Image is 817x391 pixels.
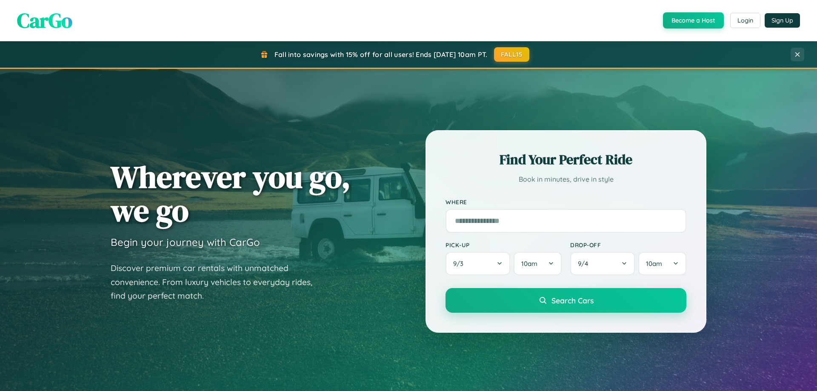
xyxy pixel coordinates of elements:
[111,160,351,227] h1: Wherever you go, we go
[17,6,72,34] span: CarGo
[570,241,686,248] label: Drop-off
[514,252,562,275] button: 10am
[730,13,760,28] button: Login
[446,150,686,169] h2: Find Your Perfect Ride
[570,252,635,275] button: 9/4
[765,13,800,28] button: Sign Up
[446,241,562,248] label: Pick-up
[446,288,686,313] button: Search Cars
[494,47,530,62] button: FALL15
[663,12,724,29] button: Become a Host
[111,236,260,248] h3: Begin your journey with CarGo
[578,260,592,268] span: 9 / 4
[453,260,468,268] span: 9 / 3
[446,173,686,186] p: Book in minutes, drive in style
[638,252,686,275] button: 10am
[274,50,488,59] span: Fall into savings with 15% off for all users! Ends [DATE] 10am PT.
[646,260,662,268] span: 10am
[111,261,323,303] p: Discover premium car rentals with unmatched convenience. From luxury vehicles to everyday rides, ...
[446,198,686,205] label: Where
[551,296,594,305] span: Search Cars
[446,252,510,275] button: 9/3
[521,260,537,268] span: 10am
